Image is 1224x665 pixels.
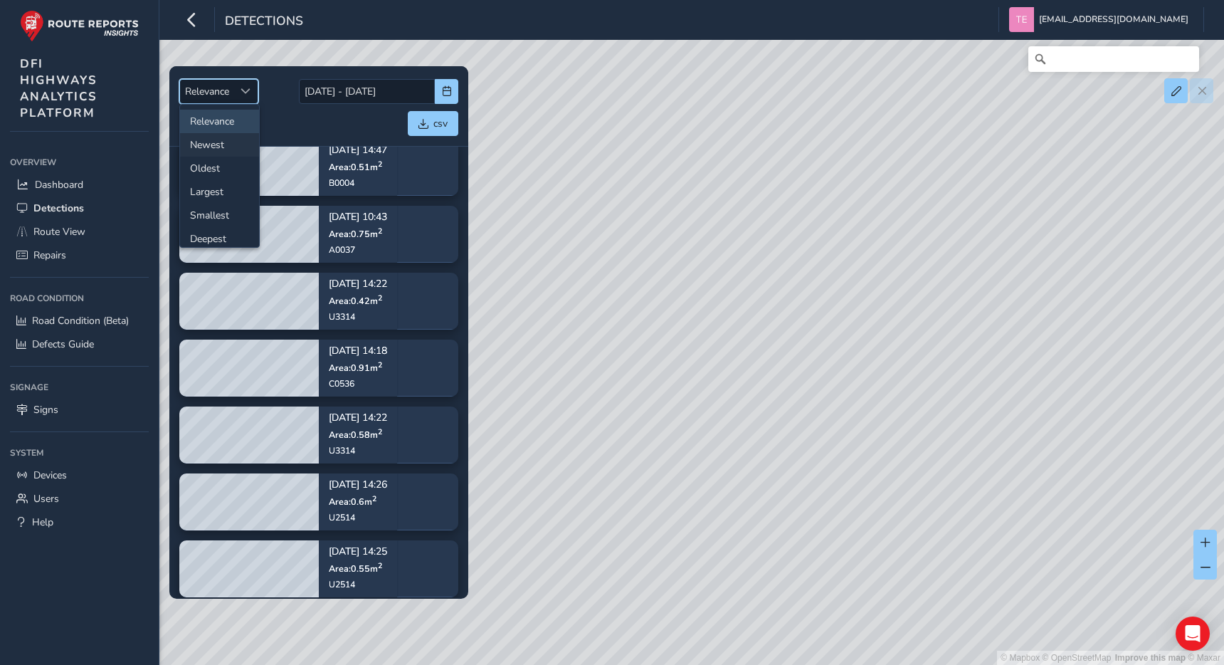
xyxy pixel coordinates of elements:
[10,510,149,534] a: Help
[10,309,149,332] a: Road Condition (Beta)
[1176,617,1210,651] div: Open Intercom Messenger
[378,560,382,571] sup: 2
[329,429,382,441] span: Area: 0.58 m
[20,56,97,121] span: DFI HIGHWAYS ANALYTICS PLATFORM
[234,80,258,103] div: Sort by Date
[33,225,85,239] span: Route View
[180,227,259,251] li: Deepest
[180,133,259,157] li: Newest
[378,360,382,370] sup: 2
[1028,46,1199,72] input: Search
[10,152,149,173] div: Overview
[378,226,382,236] sup: 2
[329,177,387,189] div: B0004
[10,398,149,421] a: Signs
[10,220,149,244] a: Route View
[33,403,58,417] span: Signs
[10,244,149,267] a: Repairs
[329,414,387,424] p: [DATE] 14:22
[180,80,234,103] span: Relevance
[329,481,387,491] p: [DATE] 14:26
[329,244,387,256] div: A0037
[32,515,53,529] span: Help
[329,362,382,374] span: Area: 0.91 m
[180,204,259,227] li: Smallest
[329,280,387,290] p: [DATE] 14:22
[10,487,149,510] a: Users
[32,314,129,328] span: Road Condition (Beta)
[10,173,149,197] a: Dashboard
[372,493,376,504] sup: 2
[10,288,149,309] div: Road Condition
[329,161,382,173] span: Area: 0.51 m
[329,562,382,575] span: Area: 0.55 m
[329,445,387,456] div: U3314
[378,293,382,303] sup: 2
[35,178,83,192] span: Dashboard
[225,12,303,32] span: Detections
[33,468,67,482] span: Devices
[10,442,149,464] div: System
[1039,7,1188,32] span: [EMAIL_ADDRESS][DOMAIN_NAME]
[33,248,66,262] span: Repairs
[329,378,387,389] div: C0536
[32,337,94,351] span: Defects Guide
[329,512,387,523] div: U2514
[329,548,387,557] p: [DATE] 14:25
[10,197,149,220] a: Detections
[10,464,149,487] a: Devices
[408,111,458,136] button: csv
[33,492,59,506] span: Users
[378,426,382,437] sup: 2
[1009,7,1034,32] img: diamond-layout
[180,110,259,133] li: Relevance
[433,117,448,130] span: csv
[329,213,387,223] p: [DATE] 10:43
[33,201,84,215] span: Detections
[329,146,387,156] p: [DATE] 14:47
[20,10,139,42] img: rr logo
[329,579,387,590] div: U2514
[180,180,259,204] li: Largest
[180,157,259,180] li: Oldest
[329,228,382,240] span: Area: 0.75 m
[329,311,387,323] div: U3314
[329,295,382,307] span: Area: 0.42 m
[329,347,387,357] p: [DATE] 14:18
[10,332,149,356] a: Defects Guide
[329,496,376,508] span: Area: 0.6 m
[378,159,382,169] sup: 2
[10,377,149,398] div: Signage
[1009,7,1193,32] button: [EMAIL_ADDRESS][DOMAIN_NAME]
